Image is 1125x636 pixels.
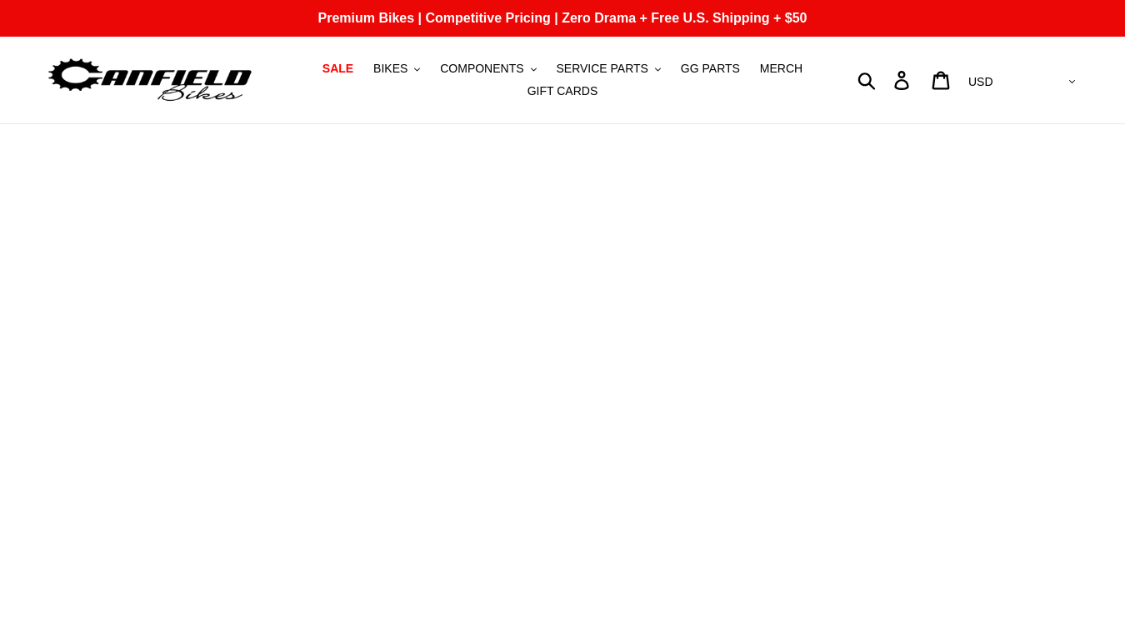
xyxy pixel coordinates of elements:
[314,58,362,80] a: SALE
[322,62,353,76] span: SALE
[365,58,428,80] button: BIKES
[46,54,254,107] img: Canfield Bikes
[519,80,607,103] a: GIFT CARDS
[752,58,811,80] a: MERCH
[373,62,407,76] span: BIKES
[760,62,802,76] span: MERCH
[527,84,598,98] span: GIFT CARDS
[556,62,647,76] span: SERVICE PARTS
[432,58,544,80] button: COMPONENTS
[681,62,740,76] span: GG PARTS
[547,58,668,80] button: SERVICE PARTS
[672,58,748,80] a: GG PARTS
[440,62,523,76] span: COMPONENTS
